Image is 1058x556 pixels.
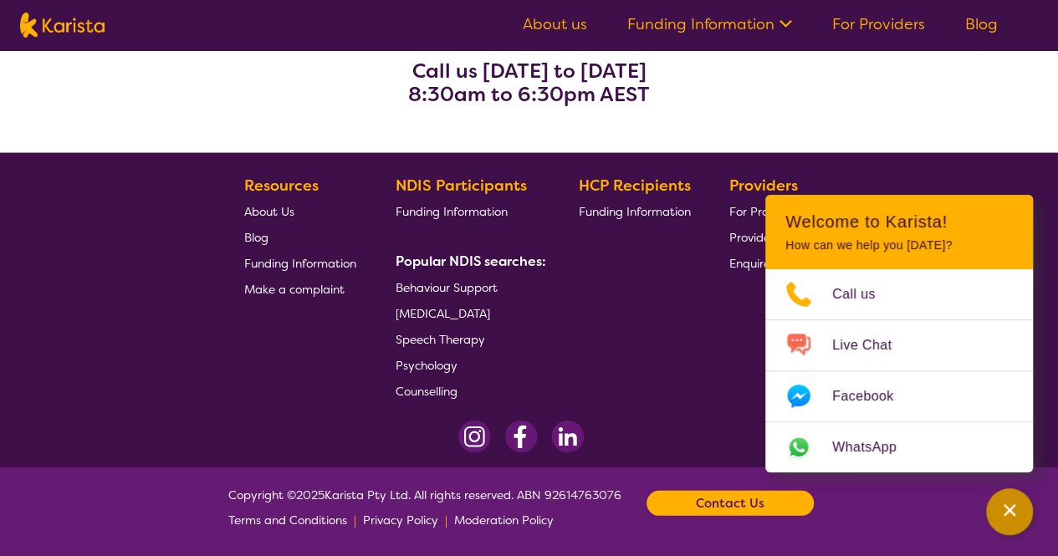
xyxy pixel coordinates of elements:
[696,491,764,516] b: Contact Us
[244,250,356,276] a: Funding Information
[244,198,356,224] a: About Us
[729,176,798,196] b: Providers
[244,224,356,250] a: Blog
[729,230,807,245] span: Provider Login
[396,352,539,378] a: Psychology
[578,204,690,219] span: Funding Information
[396,252,546,270] b: Popular NDIS searches:
[832,384,913,409] span: Facebook
[551,421,584,453] img: LinkedIn
[445,508,447,533] p: |
[396,378,539,404] a: Counselling
[785,238,1013,252] p: How can we help you [DATE]?
[832,282,896,307] span: Call us
[228,513,347,528] span: Terms and Conditions
[729,204,800,219] span: For Providers
[832,333,912,358] span: Live Chat
[244,176,319,196] b: Resources
[20,13,105,38] img: Karista logo
[578,176,690,196] b: HCP Recipients
[396,300,539,326] a: [MEDICAL_DATA]
[578,198,690,224] a: Funding Information
[765,422,1033,472] a: Web link opens in a new tab.
[458,421,491,453] img: Instagram
[228,508,347,533] a: Terms and Conditions
[729,198,807,224] a: For Providers
[396,198,539,224] a: Funding Information
[396,306,490,321] span: [MEDICAL_DATA]
[504,421,538,453] img: Facebook
[986,488,1033,535] button: Channel Menu
[408,59,650,106] h3: Call us [DATE] to [DATE] 8:30am to 6:30pm AEST
[396,204,508,219] span: Funding Information
[785,212,1013,232] h2: Welcome to Karista!
[454,513,554,528] span: Moderation Policy
[244,230,268,245] span: Blog
[354,508,356,533] p: |
[396,332,485,347] span: Speech Therapy
[244,282,345,297] span: Make a complaint
[729,250,807,276] a: Enquire
[729,224,807,250] a: Provider Login
[228,482,621,533] span: Copyright © 2025 Karista Pty Ltd. All rights reserved. ABN 92614763076
[765,269,1033,472] ul: Choose channel
[396,326,539,352] a: Speech Therapy
[832,14,925,34] a: For Providers
[396,280,498,295] span: Behaviour Support
[454,508,554,533] a: Moderation Policy
[363,513,438,528] span: Privacy Policy
[627,14,792,34] a: Funding Information
[244,276,356,302] a: Make a complaint
[396,358,457,373] span: Psychology
[832,435,917,460] span: WhatsApp
[244,256,356,271] span: Funding Information
[765,195,1033,472] div: Channel Menu
[396,274,539,300] a: Behaviour Support
[244,204,294,219] span: About Us
[396,384,457,399] span: Counselling
[363,508,438,533] a: Privacy Policy
[965,14,998,34] a: Blog
[396,176,527,196] b: NDIS Participants
[729,256,770,271] span: Enquire
[523,14,587,34] a: About us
